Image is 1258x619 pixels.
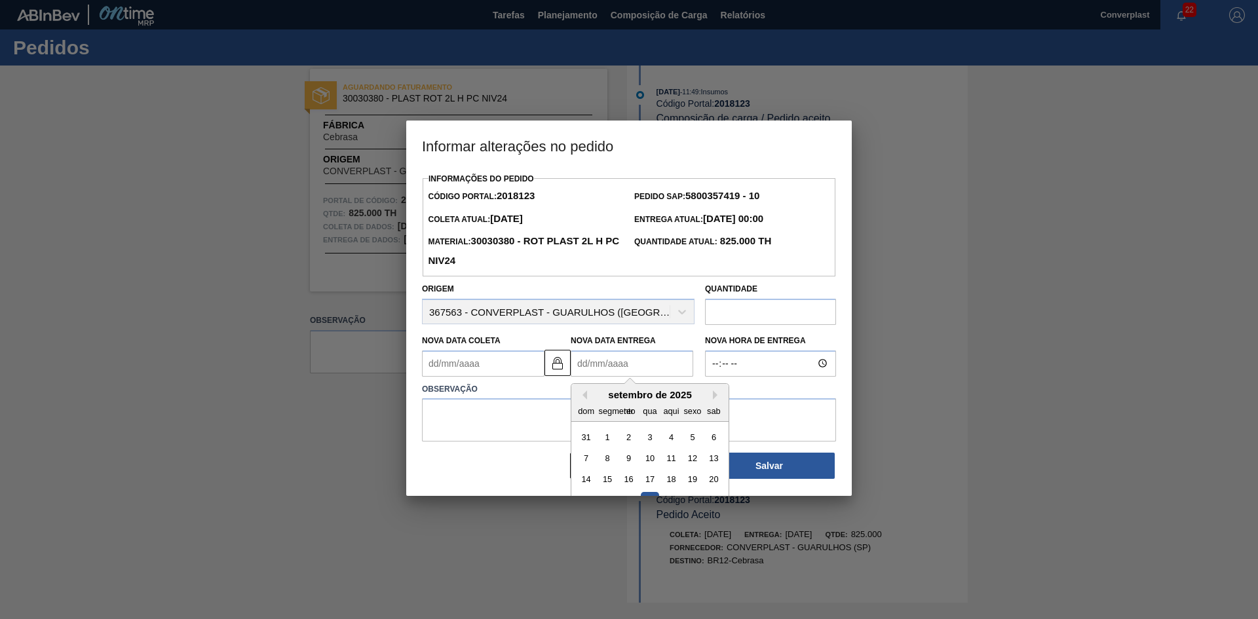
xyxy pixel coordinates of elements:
div: Escolha sábado, 13 de setembro de 2025 [705,449,723,467]
font: 2 [626,432,631,441]
div: Escolha sexta-feira, 26 de setembro de 2025 [683,492,701,510]
font: Pedido SAP: [634,192,685,201]
div: Escolha quinta-feira, 4 de setembro de 2025 [662,428,680,445]
font: Código Portal: [428,192,496,201]
div: Escolha domingo, 7 de setembro de 2025 [577,449,595,467]
font: Coleta Atual: [428,215,490,224]
font: 27 [709,496,718,506]
font: 8 [605,453,610,463]
font: 825.000 TH [720,235,771,246]
button: Mês anterior [578,390,587,400]
div: Escolha sexta-feira, 19 de setembro de 2025 [683,470,701,488]
font: 9 [626,453,631,463]
font: Salvar [755,460,783,471]
font: 5800357419 - 10 [685,190,759,201]
div: Escolha sábado, 20 de setembro de 2025 [705,470,723,488]
font: segmento [599,405,636,415]
font: 15 [603,474,612,484]
font: ter [624,405,634,415]
div: Escolha quarta-feira, 10 de setembro de 2025 [641,449,658,467]
div: Escolha segunda-feira, 8 de setembro de 2025 [599,449,617,467]
div: Escolha quinta-feira, 11 de setembro de 2025 [662,449,680,467]
div: Escolha sexta-feira, 12 de setembro de 2025 [683,449,701,467]
font: 25 [666,496,676,506]
font: Nova Data Entrega [571,336,656,345]
font: 22 [603,496,612,506]
font: 6 [712,432,716,441]
div: Escolha domingo, 14 de setembro de 2025 [577,470,595,488]
font: 2018123 [497,190,535,201]
div: Escolha segunda-feira, 22 de setembro de 2025 [599,492,617,510]
font: 20 [709,474,718,484]
font: aqui [663,405,679,415]
font: 5 [690,432,695,441]
font: Informações do Pedido [429,174,534,183]
font: Origem [422,284,454,293]
font: 23 [624,496,633,506]
div: Escolha terça-feira, 16 de setembro de 2025 [620,470,638,488]
font: 24 [645,496,655,506]
div: Escolha terça-feira, 9 de setembro de 2025 [620,449,638,467]
div: Escolha segunda-feira, 15 de setembro de 2025 [599,470,617,488]
div: Escolha quarta-feira, 3 de setembro de 2025 [641,428,658,445]
font: 17 [645,474,655,484]
img: trancado [550,355,565,371]
font: [DATE] [490,213,523,224]
font: 26 [688,496,697,506]
font: 7 [584,453,588,463]
font: 14 [582,474,591,484]
button: Salvar [704,453,835,479]
div: Escolha sábado, 6 de setembro de 2025 [705,428,723,445]
button: trancado [544,350,571,376]
font: Nova Data Coleta [422,336,501,345]
input: dd/mm/aaaa [571,350,693,377]
div: Escolha quinta-feira, 18 de setembro de 2025 [662,470,680,488]
font: Nova Hora de Entrega [705,336,806,345]
font: 19 [688,474,697,484]
font: 30030380 - ROT PLAST 2L H PC NIV24 [428,235,619,266]
div: Escolha quarta-feira, 24 de setembro de 2025 [641,492,658,510]
div: Escolha domingo, 21 de setembro de 2025 [577,492,595,510]
div: Escolha quinta-feira, 25 de setembro de 2025 [662,492,680,510]
div: Escolha sexta-feira, 5 de setembro de 2025 [683,428,701,445]
font: Entrega Atual: [634,215,703,224]
font: [DATE] 00:00 [703,213,763,224]
font: 13 [709,453,718,463]
div: Escolha segunda-feira, 1 de setembro de 2025 [599,428,617,445]
div: Escolha terça-feira, 23 de setembro de 2025 [620,492,638,510]
div: Escolha sábado, 27 de setembro de 2025 [705,492,723,510]
button: Próximo mês [713,390,722,400]
font: dom [578,405,594,415]
font: Observação [422,385,478,394]
font: sexo [683,405,701,415]
font: Quantidade Atual: [634,237,717,246]
div: Escolha terça-feira, 2 de setembro de 2025 [620,428,638,445]
font: 10 [645,453,655,463]
font: 31 [582,432,591,441]
font: Informar alterações no pedido [422,138,613,155]
button: Fechar [570,453,701,479]
font: 4 [669,432,674,441]
font: 21 [582,496,591,506]
font: Quantidade [705,284,757,293]
font: 16 [624,474,633,484]
div: Escolha quarta-feira, 17 de setembro de 2025 [641,470,658,488]
font: qua [643,405,657,415]
font: 3 [647,432,652,441]
div: Escolha domingo, 31 de agosto de 2025 [577,428,595,445]
input: dd/mm/aaaa [422,350,544,377]
font: sab [707,405,721,415]
font: 18 [666,474,676,484]
font: 12 [688,453,697,463]
font: Material: [428,237,470,246]
div: mês 2025-09 [575,426,724,532]
font: 11 [666,453,676,463]
font: 1 [605,432,610,441]
font: setembro de 2025 [608,389,692,400]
